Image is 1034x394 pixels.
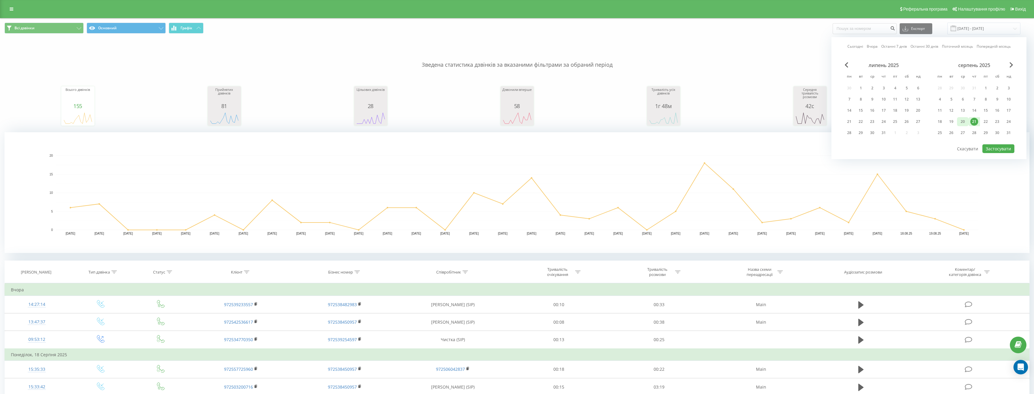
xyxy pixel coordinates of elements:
[1003,84,1014,93] div: нд 3 серп 2025 р.
[857,107,865,114] div: 15
[901,95,912,104] div: сб 12 лип 2025 р.
[880,118,888,126] div: 24
[947,107,955,114] div: 12
[993,72,1002,82] abbr: субота
[993,129,1001,137] div: 30
[354,232,363,235] text: [DATE]
[325,232,335,235] text: [DATE]
[936,95,944,103] div: 4
[1003,106,1014,115] div: нд 17 серп 2025 р.
[671,232,680,235] text: [DATE]
[14,26,34,30] span: Всі дзвінки
[957,117,968,126] div: ср 20 серп 2025 р.
[502,103,532,109] div: 58
[891,95,899,103] div: 11
[5,49,1029,69] p: Зведена статистика дзвінків за вказаними фільтрами за обраний період
[855,95,866,104] div: вт 8 лип 2025 р.
[991,117,1003,126] div: сб 23 серп 2025 р.
[868,95,876,103] div: 9
[181,232,190,235] text: [DATE]
[891,107,899,114] div: 18
[238,232,248,235] text: [DATE]
[889,117,901,126] div: пт 25 лип 2025 р.
[609,360,709,378] td: 00:22
[912,95,924,104] div: нд 13 лип 2025 р.
[1003,117,1014,126] div: нд 24 серп 2025 р.
[959,118,967,126] div: 20
[815,232,825,235] text: [DATE]
[642,232,652,235] text: [DATE]
[867,43,878,49] a: Вчора
[866,117,878,126] div: ср 23 лип 2025 р.
[991,84,1003,93] div: сб 2 серп 2025 р.
[5,23,84,34] button: Всі дзвінки
[873,232,882,235] text: [DATE]
[903,118,911,126] div: 26
[224,337,253,342] a: 972534770350
[757,232,767,235] text: [DATE]
[224,384,253,390] a: 972503200716
[868,72,877,82] abbr: середа
[844,106,855,115] div: пн 14 лип 2025 р.
[844,95,855,104] div: пн 7 лип 2025 р.
[934,62,1014,68] div: серпень 2025
[866,106,878,115] div: ср 16 лип 2025 р.
[901,117,912,126] div: сб 26 лип 2025 р.
[970,118,978,126] div: 21
[224,319,253,325] a: 972542536617
[900,23,932,34] button: Експорт
[903,107,911,114] div: 19
[1013,360,1028,374] div: Open Intercom Messenger
[1003,95,1014,104] div: нд 10 серп 2025 р.
[440,232,450,235] text: [DATE]
[509,313,609,331] td: 00:08
[94,232,104,235] text: [DATE]
[5,132,1029,253] svg: A chart.
[934,106,946,115] div: пн 11 серп 2025 р.
[970,72,979,82] abbr: четвер
[889,106,901,115] div: пт 18 лип 2025 р.
[980,128,991,137] div: пт 29 серп 2025 р.
[153,270,165,275] div: Статус
[946,128,957,137] div: вт 26 серп 2025 р.
[968,106,980,115] div: чт 14 серп 2025 р.
[982,107,990,114] div: 15
[968,95,980,104] div: чт 7 серп 2025 р.
[845,129,853,137] div: 28
[977,43,1011,49] a: Попередній місяць
[857,95,865,103] div: 8
[968,117,980,126] div: чт 21 серп 2025 р.
[903,95,911,103] div: 12
[648,103,679,109] div: 1г 48м
[63,88,93,103] div: Всього дзвінків
[328,384,357,390] a: 972538450957
[1010,62,1013,68] span: Next Month
[868,118,876,126] div: 23
[880,107,888,114] div: 17
[878,84,889,93] div: чт 3 лип 2025 р.
[383,232,392,235] text: [DATE]
[970,95,978,103] div: 7
[980,106,991,115] div: пт 15 серп 2025 р.
[502,109,532,127] div: A chart.
[123,232,133,235] text: [DATE]
[891,72,900,82] abbr: п’ятниця
[855,117,866,126] div: вт 22 лип 2025 р.
[11,381,63,393] div: 15:33:42
[845,62,848,68] span: Previous Month
[866,84,878,93] div: ср 2 лип 2025 р.
[700,232,709,235] text: [DATE]
[970,129,978,137] div: 28
[855,84,866,93] div: вт 1 лип 2025 р.
[152,232,162,235] text: [DATE]
[980,84,991,93] div: пт 1 серп 2025 р.
[982,144,1014,153] button: Застосувати
[1005,95,1013,103] div: 10
[844,117,855,126] div: пн 21 лип 2025 р.
[914,118,922,126] div: 27
[795,109,825,127] svg: A chart.
[912,84,924,93] div: нд 6 лип 2025 р.
[1005,129,1013,137] div: 31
